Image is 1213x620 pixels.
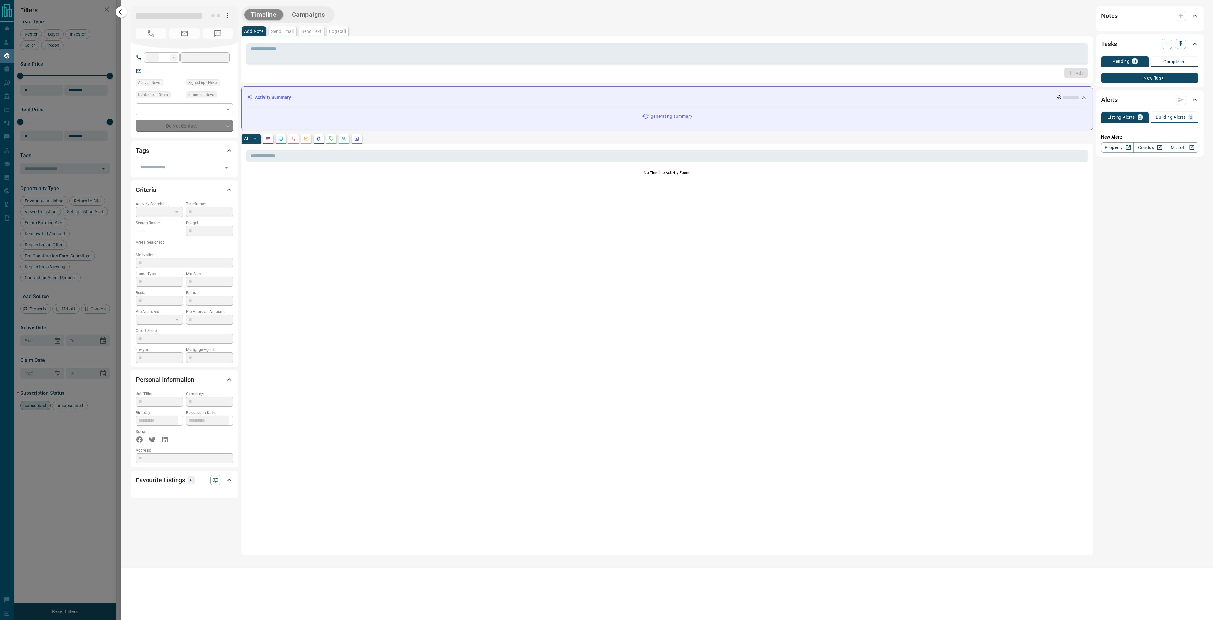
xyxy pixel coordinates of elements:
[1133,142,1166,153] a: Condos
[1101,95,1118,105] h2: Alerts
[136,185,156,195] h2: Criteria
[266,136,271,141] svg: Notes
[136,475,185,485] h2: Favourite Listings
[136,473,233,488] div: Favourite Listings0
[186,391,233,397] p: Company:
[136,328,233,334] p: Credit Score:
[136,28,166,39] span: No Number
[136,182,233,197] div: Criteria
[286,9,331,20] button: Campaigns
[1101,8,1198,23] div: Notes
[136,146,149,156] h2: Tags
[1101,11,1118,21] h2: Notes
[1139,115,1141,119] p: 0
[304,136,309,141] svg: Emails
[1166,142,1198,153] a: Mr.Loft
[651,113,692,120] p: generating summary
[255,94,291,101] p: Activity Summary
[136,252,233,258] p: Motivation:
[1101,73,1198,83] button: New Task
[1101,142,1134,153] a: Property
[1101,134,1198,141] p: New Alert:
[1113,59,1130,63] p: Pending
[188,92,215,98] span: Claimed - Never
[1107,115,1135,119] p: Listing Alerts
[186,410,233,416] p: Possession Date:
[222,163,231,172] button: Open
[1101,36,1198,51] div: Tasks
[186,290,233,296] p: Baths:
[136,448,233,453] p: Address:
[1101,39,1117,49] h2: Tasks
[244,9,283,20] button: Timeline
[136,290,183,296] p: Beds:
[247,92,1088,103] div: Activity Summary
[138,92,168,98] span: Contacted - Never
[278,136,283,141] svg: Lead Browsing Activity
[1190,115,1192,119] p: 0
[329,136,334,141] svg: Requests
[146,68,148,73] a: --
[244,29,263,33] p: Add Note
[136,143,233,158] div: Tags
[136,372,233,387] div: Personal Information
[136,201,183,207] p: Actively Searching:
[246,170,1088,176] p: No Timeline Activity Found
[188,80,218,86] span: Signed up - Never
[186,309,233,315] p: Pre-Approval Amount:
[136,220,183,226] p: Search Range:
[354,136,359,141] svg: Agent Actions
[1101,92,1198,107] div: Alerts
[169,28,200,39] span: No Email
[190,477,193,484] p: 0
[138,80,161,86] span: Active - Never
[136,226,183,236] p: -- - --
[1133,59,1136,63] p: 0
[136,375,194,385] h2: Personal Information
[186,271,233,277] p: Min Size:
[136,120,233,132] div: Do Not Contact
[136,239,233,245] p: Areas Searched:
[136,429,183,435] p: Social:
[316,136,321,141] svg: Listing Alerts
[186,347,233,352] p: Mortgage Agent:
[186,201,233,207] p: Timeframe:
[1163,59,1186,64] p: Completed
[186,220,233,226] p: Budget:
[1156,115,1186,119] p: Building Alerts
[136,347,183,352] p: Lawyer:
[136,271,183,277] p: Home Type:
[291,136,296,141] svg: Calls
[136,410,183,416] p: Birthday:
[244,136,249,141] p: All
[203,28,233,39] span: No Number
[341,136,347,141] svg: Opportunities
[136,309,183,315] p: Pre-Approved:
[136,391,183,397] p: Job Title:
